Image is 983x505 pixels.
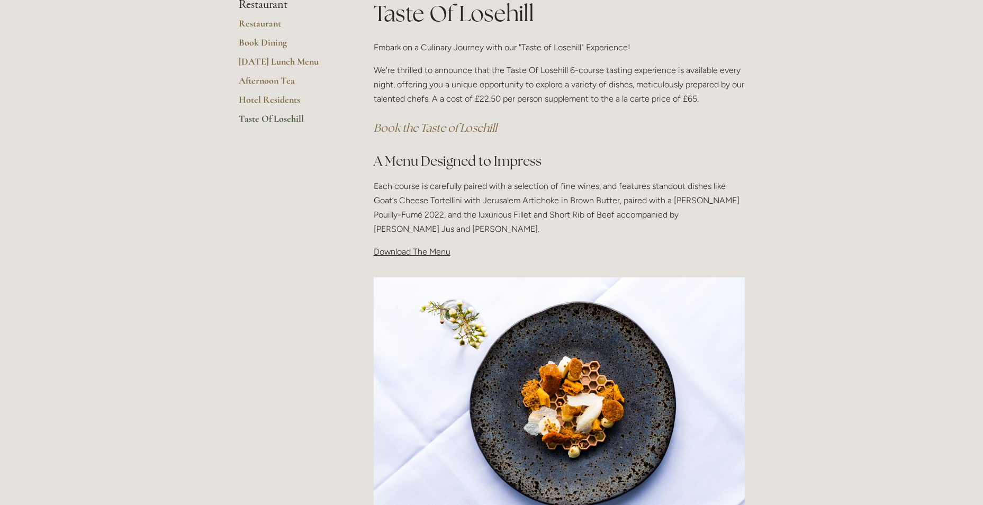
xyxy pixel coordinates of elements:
[374,247,450,257] span: Download The Menu
[239,17,340,37] a: Restaurant
[239,113,340,132] a: Taste Of Losehill
[374,63,745,106] p: We're thrilled to announce that the Taste Of Losehill 6-course tasting experience is available ev...
[239,37,340,56] a: Book Dining
[374,179,745,237] p: Each course is carefully paired with a selection of fine wines, and features standout dishes like...
[239,56,340,75] a: [DATE] Lunch Menu
[374,121,497,135] a: Book the Taste of Losehill
[239,75,340,94] a: Afternoon Tea
[239,94,340,113] a: Hotel Residents
[374,40,745,55] p: Embark on a Culinary Journey with our "Taste of Losehill" Experience!
[374,152,745,170] h2: A Menu Designed to Impress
